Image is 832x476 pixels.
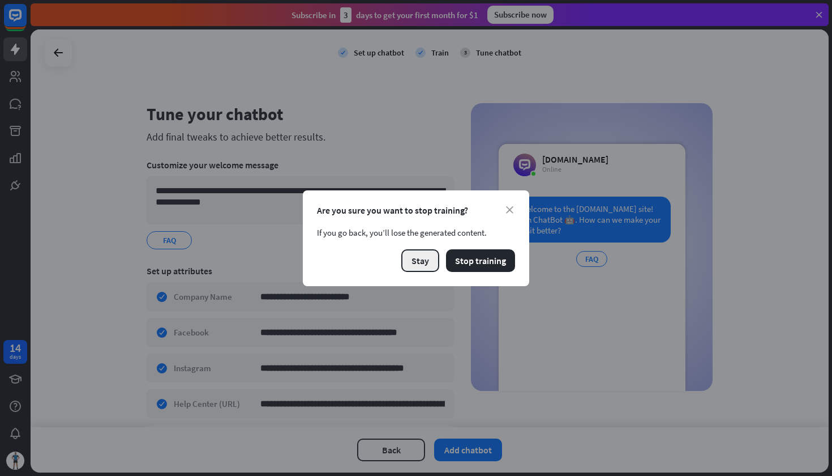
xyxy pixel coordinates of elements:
[506,206,513,214] i: close
[446,249,515,272] button: Stop training
[317,227,515,238] div: If you go back, you’ll lose the generated content.
[9,5,43,39] button: Open LiveChat chat widget
[401,249,439,272] button: Stay
[317,205,515,216] div: Are you sure you want to stop training?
